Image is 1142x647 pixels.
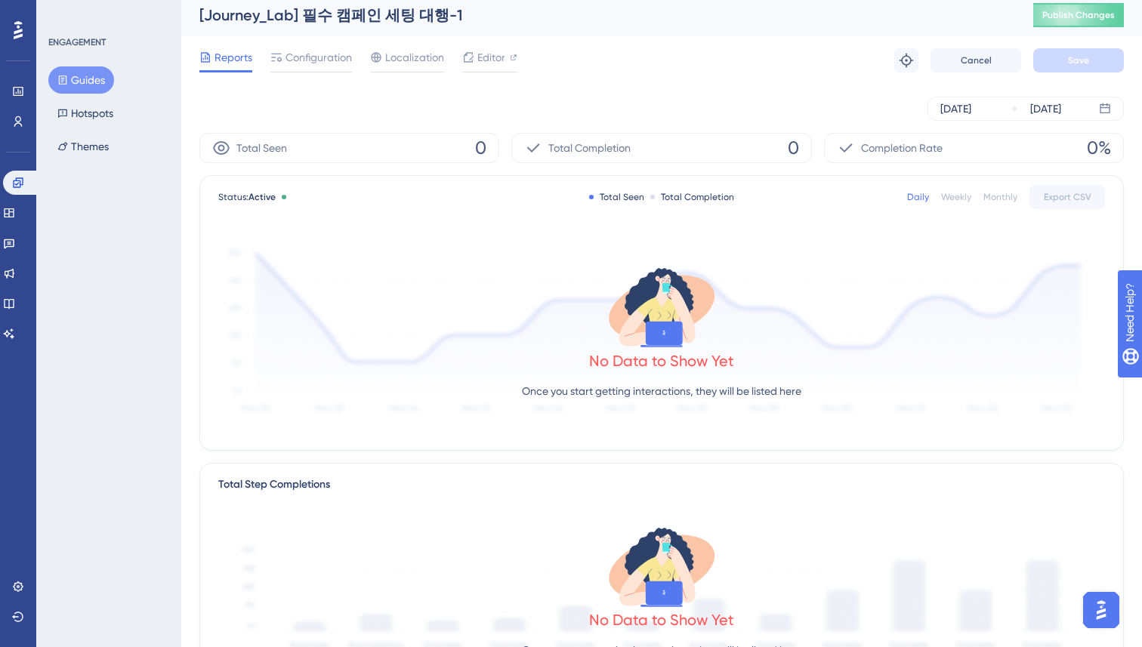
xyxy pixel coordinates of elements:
[199,5,995,26] div: [Journey_Lab] 필수 캠페인 세팅 대행-1
[1042,9,1115,21] span: Publish Changes
[385,48,444,66] span: Localization
[1087,136,1111,160] span: 0%
[650,191,734,203] div: Total Completion
[475,136,486,160] span: 0
[907,191,929,203] div: Daily
[961,54,992,66] span: Cancel
[788,136,799,160] span: 0
[248,192,276,202] span: Active
[931,48,1021,72] button: Cancel
[236,139,287,157] span: Total Seen
[218,476,330,494] div: Total Step Completions
[48,36,106,48] div: ENGAGEMENT
[48,66,114,94] button: Guides
[477,48,505,66] span: Editor
[1068,54,1089,66] span: Save
[522,382,801,400] p: Once you start getting interactions, they will be listed here
[1033,48,1124,72] button: Save
[589,191,644,203] div: Total Seen
[35,4,94,22] span: Need Help?
[589,350,734,371] div: No Data to Show Yet
[1033,3,1124,27] button: Publish Changes
[1079,587,1124,633] iframe: UserGuiding AI Assistant Launcher
[48,133,118,160] button: Themes
[983,191,1017,203] div: Monthly
[1030,100,1061,118] div: [DATE]
[48,100,122,127] button: Hotspots
[940,100,971,118] div: [DATE]
[215,48,252,66] span: Reports
[218,191,276,203] span: Status:
[285,48,352,66] span: Configuration
[941,191,971,203] div: Weekly
[861,139,943,157] span: Completion Rate
[1044,191,1091,203] span: Export CSV
[589,609,734,630] div: No Data to Show Yet
[1029,185,1105,209] button: Export CSV
[548,139,631,157] span: Total Completion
